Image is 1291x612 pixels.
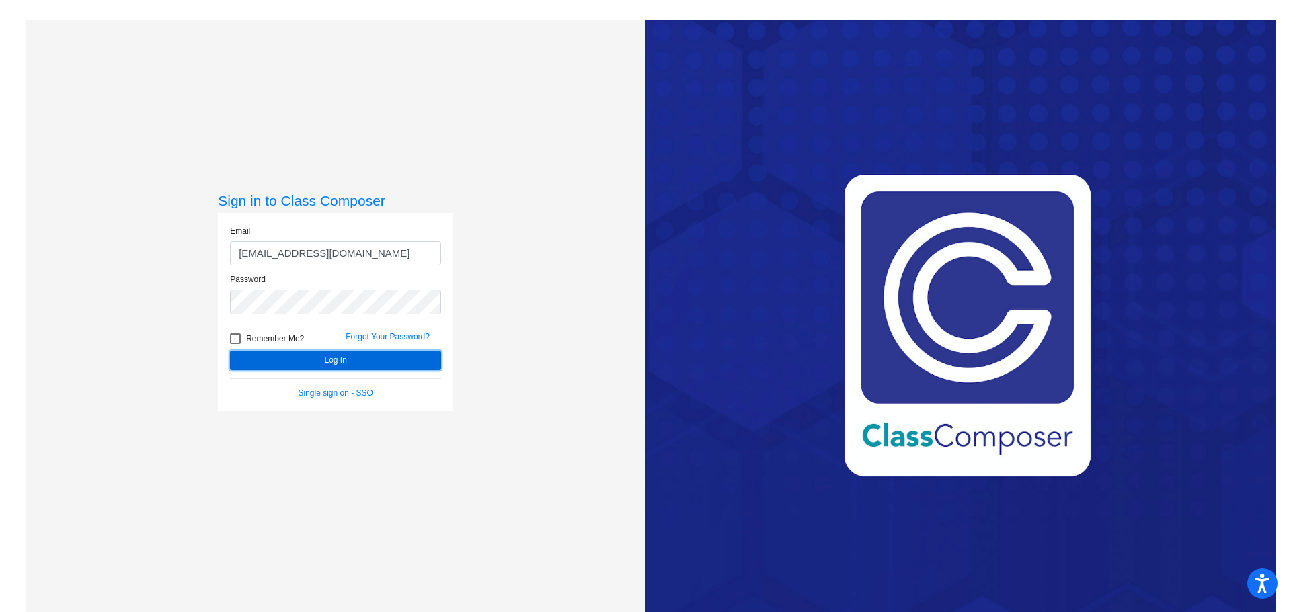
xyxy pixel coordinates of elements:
[346,332,430,341] a: Forgot Your Password?
[299,388,373,398] a: Single sign on - SSO
[218,192,453,209] h3: Sign in to Class Composer
[230,225,250,237] label: Email
[230,273,266,286] label: Password
[246,331,304,347] span: Remember Me?
[230,351,441,370] button: Log In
